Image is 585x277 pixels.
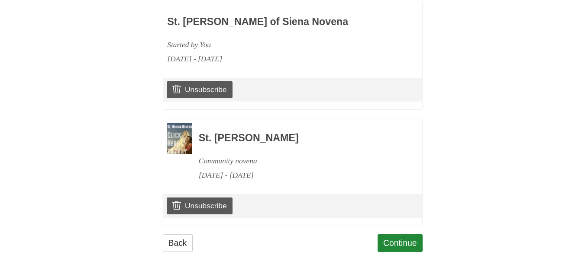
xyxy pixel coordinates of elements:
div: Community novena [199,154,399,168]
div: [DATE] - [DATE] [199,168,399,182]
a: Unsubscribe [167,81,232,98]
a: Continue [378,234,423,252]
h3: St. [PERSON_NAME] of Siena Novena [167,16,367,28]
img: Novena image [167,123,192,154]
div: Started by You [167,38,367,52]
h3: St. [PERSON_NAME] [199,133,399,144]
div: [DATE] - [DATE] [167,52,367,66]
a: Back [163,234,193,252]
a: Unsubscribe [167,197,232,214]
